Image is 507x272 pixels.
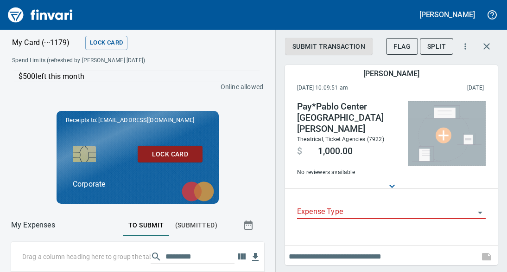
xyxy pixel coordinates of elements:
[427,41,446,52] span: Split
[285,38,373,55] button: Submit Transaction
[393,41,411,52] span: Flag
[138,146,203,163] button: Lock Card
[297,101,399,135] h4: Pay*Pablo Center [GEOGRAPHIC_DATA][PERSON_NAME]
[5,82,263,91] p: Online allowed
[12,56,203,65] span: Spend Limits (refreshed by [PERSON_NAME] [DATE])
[6,4,75,26] img: Finvari
[97,116,195,124] span: [EMAIL_ADDRESS][DOMAIN_NAME]
[248,250,262,264] button: Download table
[297,168,399,177] span: No reviewers available
[297,136,384,142] span: Theatrical, Ticket Agencies (7922)
[419,10,475,19] h5: [PERSON_NAME]
[412,105,482,162] img: Select file
[11,220,55,231] p: My Expenses
[420,38,453,55] button: Split
[386,38,418,55] button: Flag
[474,206,487,219] button: Open
[292,41,365,52] span: Submit Transaction
[417,7,477,22] button: [PERSON_NAME]
[22,252,151,261] p: Drag a column heading here to group the table
[175,220,217,231] span: (Submitted)
[475,35,498,58] button: Close transaction
[90,38,123,48] span: Lock Card
[177,177,219,207] img: mastercard.svg
[234,214,264,236] button: Show transactions within a particular date range
[145,149,195,160] span: Lock Card
[234,250,248,264] button: Choose columns to display
[85,36,127,50] button: Lock Card
[128,220,164,231] span: To Submit
[475,246,498,268] span: This records your note into the expense
[363,69,419,78] h5: [PERSON_NAME]
[19,71,260,82] p: $500 left this month
[297,146,302,157] span: $
[73,179,203,190] p: Corporate
[408,84,484,93] span: This charge was settled by the merchant and appears on the 2025/09/30 statement.
[297,84,408,93] span: [DATE] 10:09:51 am
[11,220,55,231] nav: breadcrumb
[12,37,82,48] p: My Card (···1179)
[318,146,353,157] span: 1,000.00
[455,36,475,57] button: More
[66,116,209,125] p: Receipts to:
